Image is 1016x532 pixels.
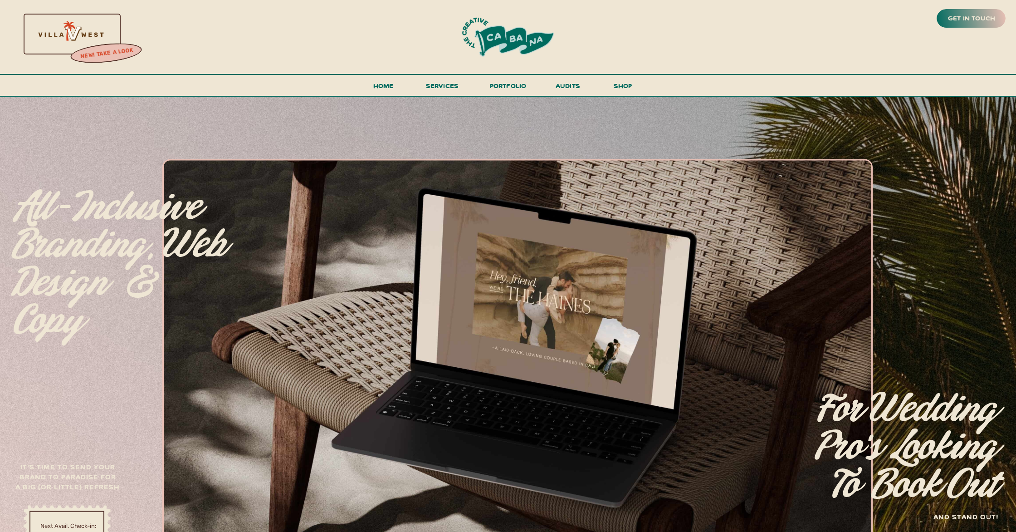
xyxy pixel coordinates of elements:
p: for Wedding pro's looking to Book Out [753,391,996,514]
a: Home [369,80,397,97]
a: portfolio [487,80,529,97]
a: Next Avail. Check-in: [30,521,106,529]
a: new! take a look [69,44,144,63]
a: shop [601,80,645,96]
a: audits [554,80,581,96]
a: services [423,80,461,97]
span: services [426,81,459,90]
h3: and stand out! [890,512,998,523]
p: All-inclusive branding, web design & copy [13,189,230,317]
h3: It's time to send your brand to paradise for a big (or little) refresh [14,461,122,496]
a: get in touch [946,12,997,25]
